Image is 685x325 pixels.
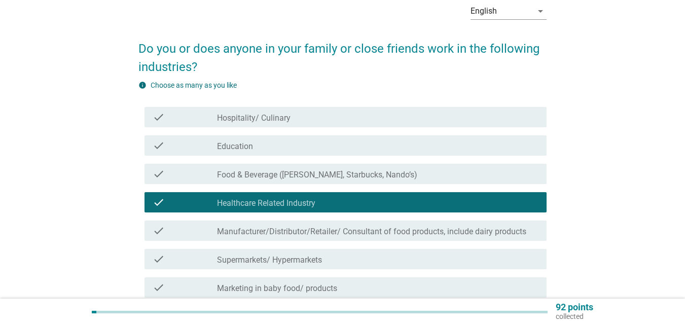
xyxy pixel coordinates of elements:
[151,81,237,89] label: Choose as many as you like
[153,196,165,208] i: check
[217,227,526,237] label: Manufacturer/Distributor/Retailer/ Consultant of food products, include dairy products
[153,139,165,152] i: check
[153,281,165,294] i: check
[153,168,165,180] i: check
[217,141,253,152] label: Education
[471,7,497,16] div: English
[556,312,593,321] p: collected
[138,81,147,89] i: info
[217,198,315,208] label: Healthcare Related Industry
[534,5,547,17] i: arrow_drop_down
[217,255,322,265] label: Supermarkets/ Hypermarkets
[217,113,291,123] label: Hospitality/ Culinary
[217,170,417,180] label: Food & Beverage ([PERSON_NAME], Starbucks, Nando’s)
[153,111,165,123] i: check
[153,225,165,237] i: check
[217,283,337,294] label: Marketing in baby food/ products
[138,29,547,76] h2: Do you or does anyone in your family or close friends work in the following industries?
[556,303,593,312] p: 92 points
[153,253,165,265] i: check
